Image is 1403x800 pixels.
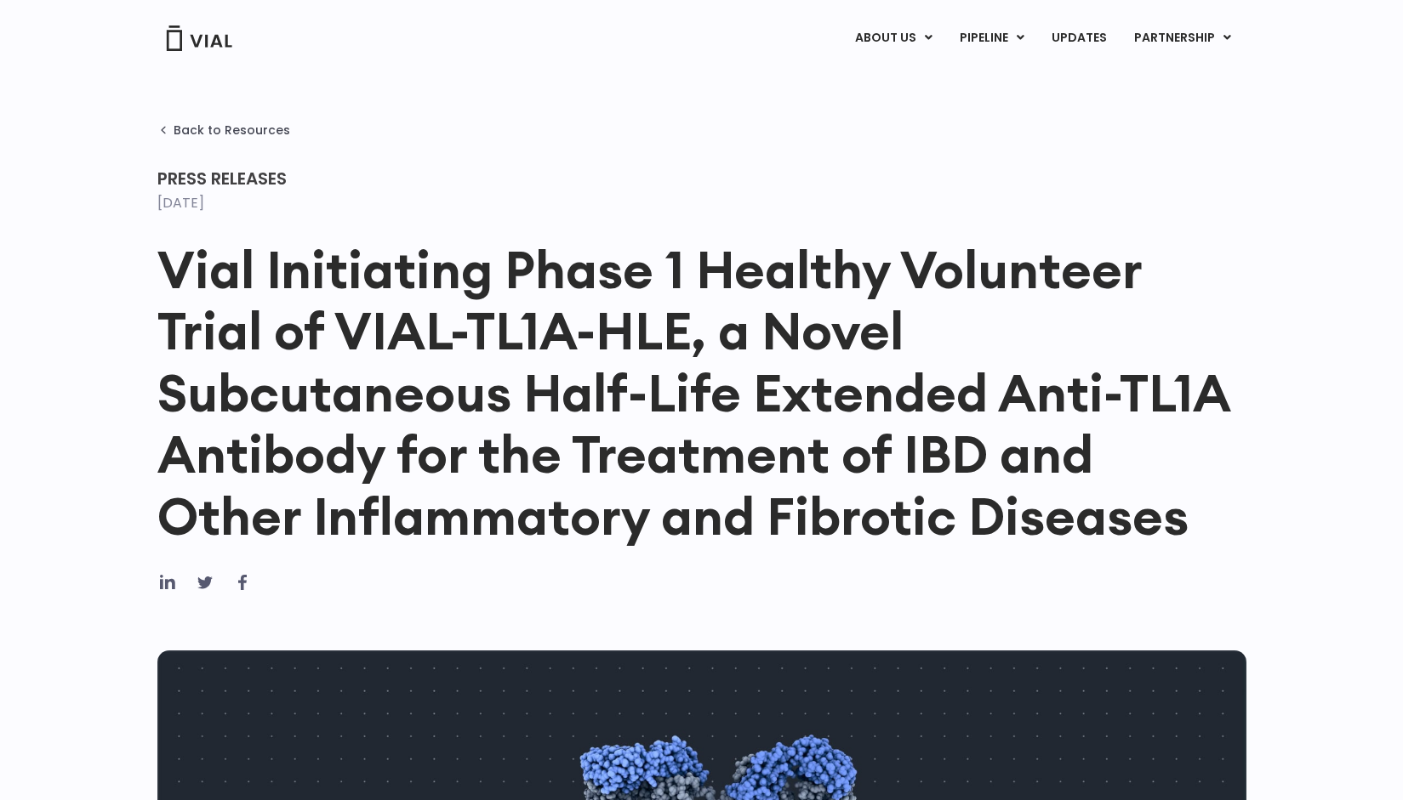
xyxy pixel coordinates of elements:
[946,24,1037,53] a: PIPELINEMenu Toggle
[165,26,233,51] img: Vial Logo
[841,24,945,53] a: ABOUT USMenu Toggle
[1038,24,1120,53] a: UPDATES
[157,193,204,213] time: [DATE]
[232,572,253,593] div: Share on facebook
[195,572,215,593] div: Share on twitter
[157,239,1246,547] h1: Vial Initiating Phase 1 Healthy Volunteer Trial of VIAL-TL1A-HLE, a Novel Subcutaneous Half-Life ...
[157,123,290,137] a: Back to Resources
[157,167,287,190] span: Press Releases
[157,572,178,593] div: Share on linkedin
[1121,24,1245,53] a: PARTNERSHIPMenu Toggle
[174,123,290,137] span: Back to Resources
